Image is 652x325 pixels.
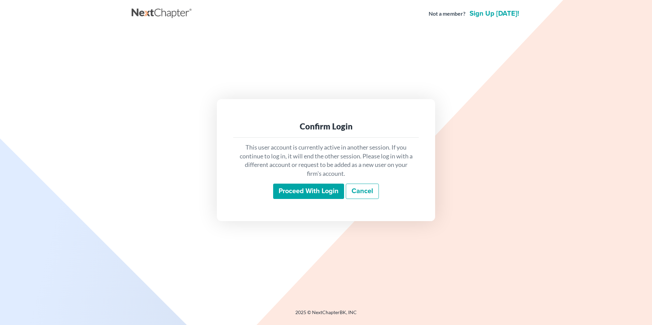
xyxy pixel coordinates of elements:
input: Proceed with login [273,184,344,199]
div: Confirm Login [239,121,413,132]
div: 2025 © NextChapterBK, INC [132,309,520,321]
strong: Not a member? [429,10,465,18]
a: Cancel [346,184,379,199]
p: This user account is currently active in another session. If you continue to log in, it will end ... [239,143,413,178]
a: Sign up [DATE]! [468,10,520,17]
